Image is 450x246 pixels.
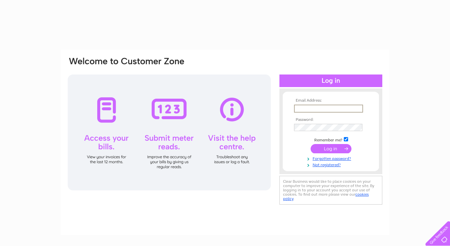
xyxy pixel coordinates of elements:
[279,176,382,205] div: Clear Business would like to place cookies on your computer to improve your experience of the sit...
[311,144,351,153] input: Submit
[292,98,369,103] th: Email Address:
[294,155,369,161] a: Forgotten password?
[292,118,369,122] th: Password:
[292,136,369,143] td: Remember me?
[294,161,369,168] a: Not registered?
[283,192,369,201] a: cookies policy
